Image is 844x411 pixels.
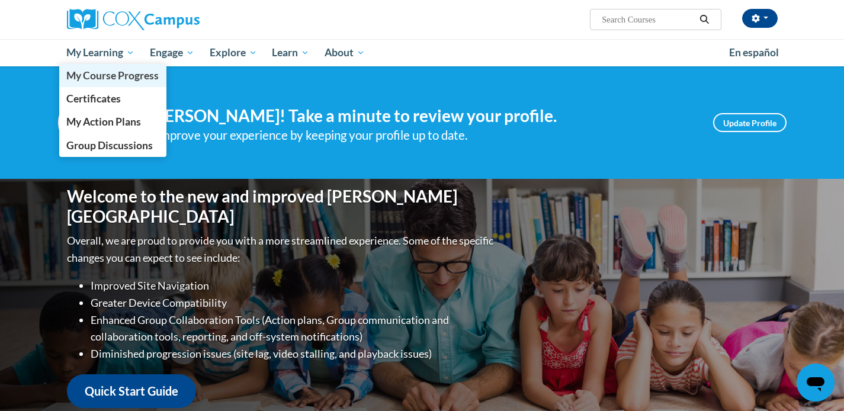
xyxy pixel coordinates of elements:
[58,96,111,149] img: Profile Image
[797,364,835,402] iframe: Button to launch messaging window
[142,39,202,66] a: Engage
[91,312,496,346] li: Enhanced Group Collaboration Tools (Action plans, Group communication and collaboration tools, re...
[317,39,373,66] a: About
[729,46,779,59] span: En español
[49,39,795,66] div: Main menu
[601,12,695,27] input: Search Courses
[325,46,365,60] span: About
[721,40,787,65] a: En español
[66,46,134,60] span: My Learning
[742,9,778,28] button: Account Settings
[67,374,196,408] a: Quick Start Guide
[713,113,787,132] a: Update Profile
[67,9,292,30] a: Cox Campus
[91,345,496,362] li: Diminished progression issues (site lag, video stalling, and playback issues)
[202,39,265,66] a: Explore
[91,294,496,312] li: Greater Device Compatibility
[59,39,143,66] a: My Learning
[67,232,496,266] p: Overall, we are proud to provide you with a more streamlined experience. Some of the specific cha...
[66,139,153,152] span: Group Discussions
[150,46,194,60] span: Engage
[66,92,121,105] span: Certificates
[129,126,695,145] div: Help improve your experience by keeping your profile up to date.
[67,187,496,226] h1: Welcome to the new and improved [PERSON_NAME][GEOGRAPHIC_DATA]
[91,277,496,294] li: Improved Site Navigation
[59,110,167,133] a: My Action Plans
[129,106,695,126] h4: Hi [PERSON_NAME]! Take a minute to review your profile.
[59,134,167,157] a: Group Discussions
[66,115,141,128] span: My Action Plans
[67,9,200,30] img: Cox Campus
[59,64,167,87] a: My Course Progress
[264,39,317,66] a: Learn
[59,87,167,110] a: Certificates
[272,46,309,60] span: Learn
[210,46,257,60] span: Explore
[66,69,159,82] span: My Course Progress
[695,12,713,27] button: Search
